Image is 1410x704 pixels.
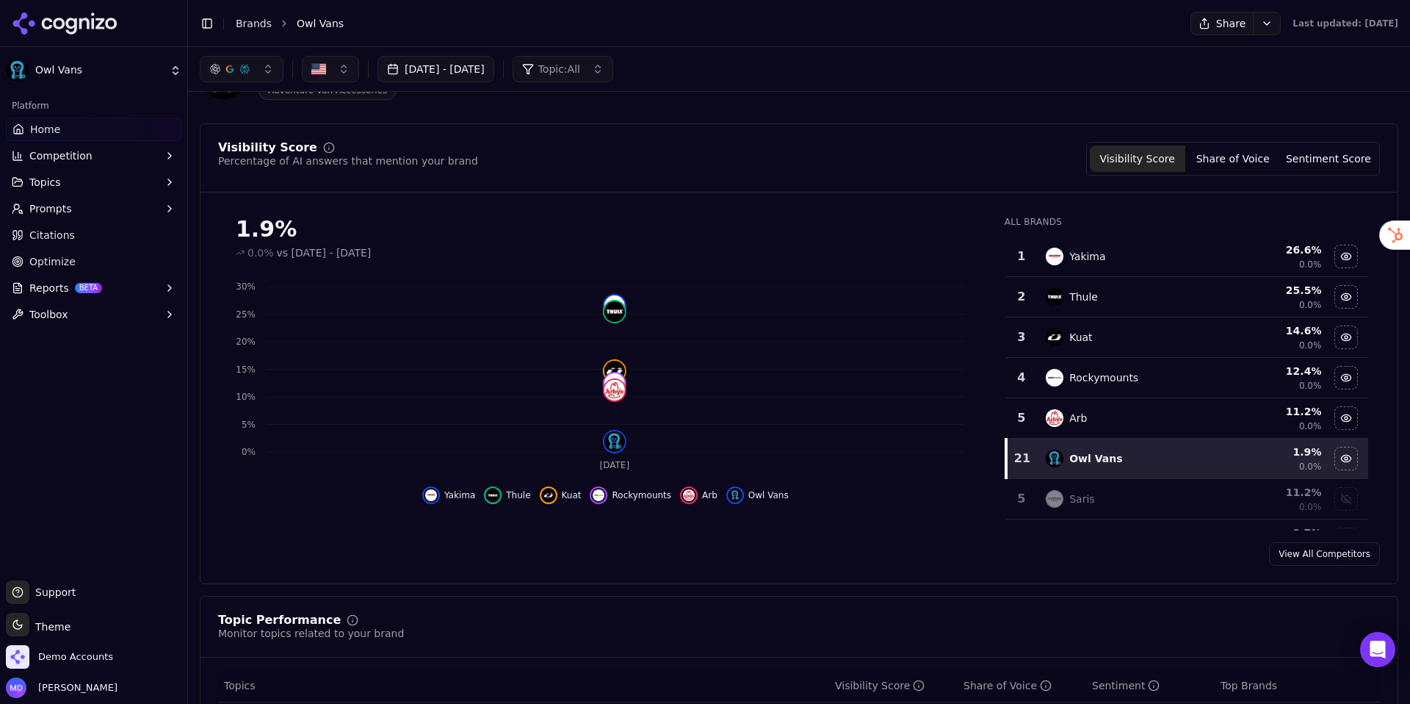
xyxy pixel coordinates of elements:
[484,486,530,504] button: Hide thule data
[1227,364,1321,378] div: 12.4 %
[247,245,274,260] span: 0.0%
[35,64,164,77] span: Owl Vans
[38,650,113,664] span: Demo Accounts
[958,669,1086,703] th: shareOfVoice
[1292,18,1398,29] div: Last updated: [DATE]
[444,489,475,501] span: Yakima
[29,201,72,216] span: Prompts
[1006,277,1368,317] tr: 2thuleThule25.5%0.0%Hide thule data
[242,420,256,430] tspan: 5%
[604,295,625,316] img: yakima
[6,250,181,273] a: Optimize
[683,489,695,501] img: arb
[236,281,256,292] tspan: 30%
[236,216,975,243] div: 1.9%
[242,447,256,457] tspan: 0%
[29,148,93,163] span: Competition
[1334,366,1358,389] button: Hide rockymounts data
[29,307,68,322] span: Toolbox
[1069,249,1105,264] div: Yakima
[6,276,181,300] button: ReportsBETA
[1360,632,1395,667] div: Open Intercom Messenger
[562,489,582,501] span: Kuat
[1069,330,1092,345] div: Kuat
[29,281,69,295] span: Reports
[236,16,1161,31] nav: breadcrumb
[425,489,437,501] img: yakima
[6,59,29,82] img: Owl Vans
[1215,669,1380,703] th: Top Brands
[680,486,717,504] button: Hide arb data
[1334,245,1358,268] button: Hide yakima data
[506,489,530,501] span: Thule
[702,489,717,501] span: Arb
[963,678,1052,693] div: Share of Voice
[1069,492,1094,506] div: Saris
[1221,678,1277,693] span: Top Brands
[1269,542,1380,566] a: View All Competitors
[590,486,671,504] button: Hide rockymounts data
[1046,369,1063,387] img: rockymounts
[604,361,625,381] img: kuat
[75,283,102,293] span: BETA
[1299,420,1322,432] span: 0.0%
[1299,299,1322,311] span: 0.0%
[1227,283,1321,298] div: 25.5 %
[6,645,113,669] button: Open organization switcher
[1013,450,1032,467] div: 21
[593,489,604,501] img: rockymounts
[218,669,829,703] th: Topics
[1227,485,1321,500] div: 11.2 %
[1069,290,1098,304] div: Thule
[1012,369,1032,387] div: 4
[1046,409,1063,427] img: arb
[277,245,372,260] span: vs [DATE] - [DATE]
[1334,326,1358,349] button: Hide kuat data
[6,223,181,247] a: Citations
[218,614,341,626] div: Topic Performance
[487,489,499,501] img: thule
[1006,358,1368,398] tr: 4rockymountsRockymounts12.4%0.0%Hide rockymounts data
[1012,490,1032,508] div: 5
[1227,323,1321,338] div: 14.6 %
[236,309,256,320] tspan: 25%
[1046,288,1063,306] img: thule
[1334,487,1358,511] button: Show saris data
[729,489,741,501] img: owl vans
[1190,12,1253,35] button: Share
[726,486,789,504] button: Hide owl vans data
[6,645,29,669] img: Demo Accounts
[29,254,76,269] span: Optimize
[236,18,272,29] a: Brands
[6,118,181,141] a: Home
[311,62,326,76] img: United States
[1227,525,1321,540] div: 9.7 %
[1069,451,1122,466] div: Owl Vans
[540,486,582,504] button: Hide kuat data
[1185,146,1281,172] button: Share of Voice
[748,489,789,501] span: Owl Vans
[30,122,60,137] span: Home
[1334,285,1358,309] button: Hide thule data
[1281,146,1376,172] button: Sentiment Score
[1227,404,1321,419] div: 11.2 %
[297,16,344,31] span: Owl Vans
[1046,328,1063,346] img: kuat
[377,56,494,82] button: [DATE] - [DATE]
[29,621,70,633] span: Theme
[1299,501,1322,513] span: 0.0%
[224,678,256,693] span: Topics
[1005,216,1368,228] div: All Brands
[1012,288,1032,306] div: 2
[538,62,580,76] span: Topic: All
[1090,146,1185,172] button: Visibility Score
[604,431,625,452] img: owl vans
[1006,479,1368,520] tr: 5sarisSaris11.2%0.0%Show saris data
[1006,317,1368,358] tr: 3kuatKuat14.6%0.0%Hide kuat data
[1046,490,1063,508] img: saris
[604,373,625,394] img: rockymounts
[1006,520,1368,560] tr: 9.7%Show bilstein data
[543,489,554,501] img: kuat
[1069,411,1087,425] div: Arb
[1046,450,1063,467] img: owl vans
